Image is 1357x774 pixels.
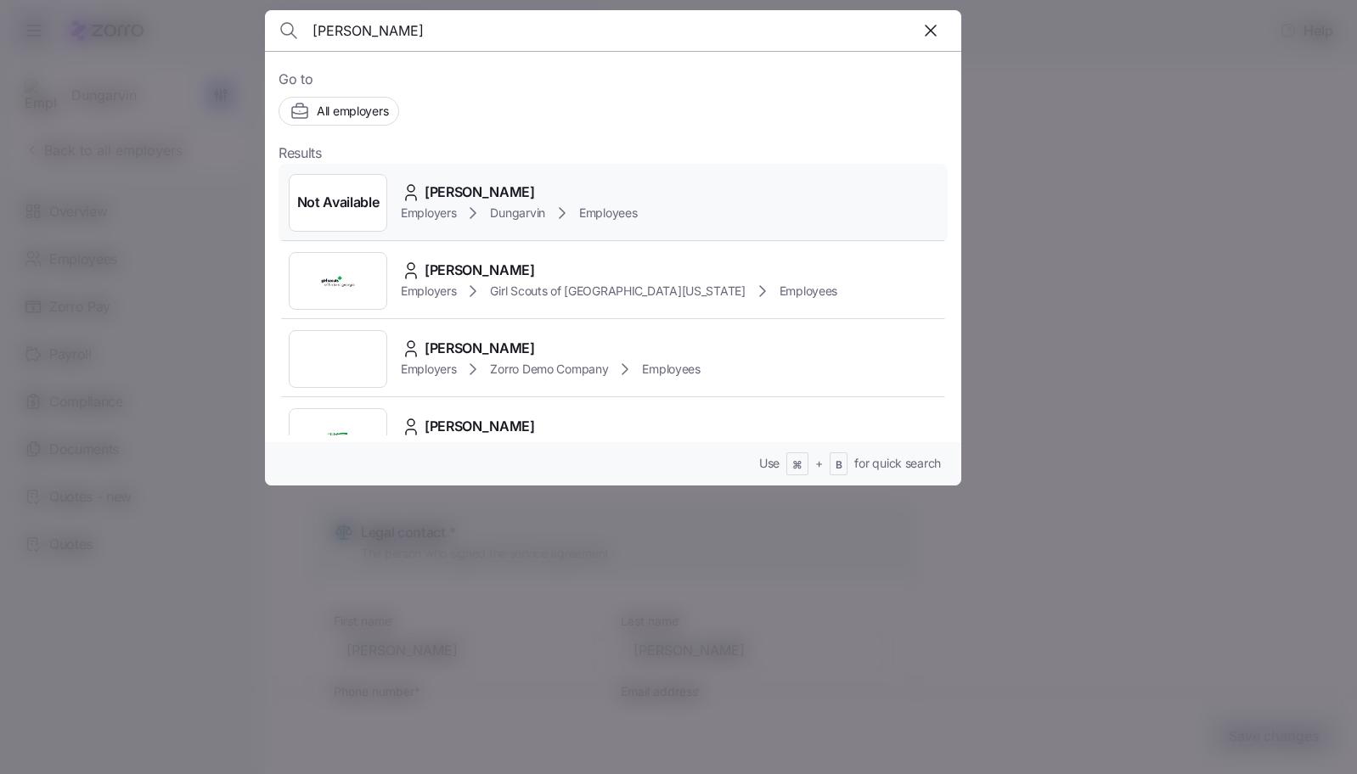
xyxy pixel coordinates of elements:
img: Employer logo [321,264,355,298]
span: Use [759,455,780,472]
span: [PERSON_NAME] [425,182,535,203]
span: + [815,455,823,472]
span: Employees [780,283,837,300]
span: for quick search [854,455,941,472]
span: [PERSON_NAME] [425,416,535,437]
span: [PERSON_NAME] [425,338,535,359]
span: Employers [401,361,456,378]
span: Not Available [297,192,380,213]
img: Employer logo [321,420,355,454]
span: Employees [642,361,700,378]
span: [PERSON_NAME] [425,260,535,281]
span: Go to [279,69,948,90]
span: ⌘ [792,458,802,473]
span: Results [279,143,322,164]
span: All employers [317,103,388,120]
span: Employers [401,283,456,300]
span: Zorro Demo Company [490,361,608,378]
span: Employers [401,205,456,222]
span: B [836,458,842,473]
button: All employers [279,97,399,126]
span: Girl Scouts of [GEOGRAPHIC_DATA][US_STATE] [490,283,745,300]
span: Employees [579,205,637,222]
span: Dungarvin [490,205,544,222]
